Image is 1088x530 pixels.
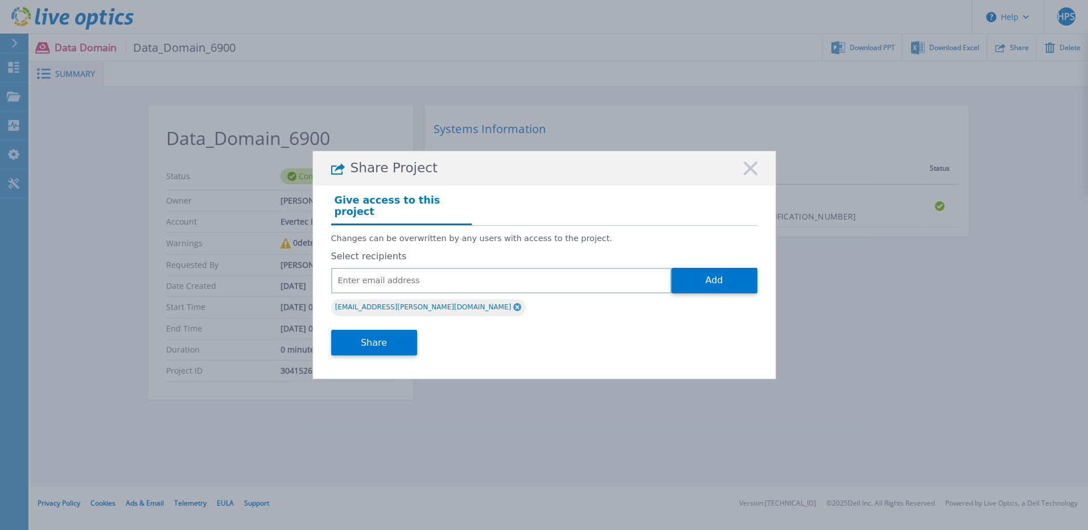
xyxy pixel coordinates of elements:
label: Select recipients [331,251,757,262]
h4: Give access to this project [331,191,472,225]
button: Add [671,268,757,293]
span: Share Project [351,160,438,176]
div: [EMAIL_ADDRESS][PERSON_NAME][DOMAIN_NAME] [331,299,526,316]
button: Share [331,330,417,355]
p: Changes can be overwritten by any users with access to the project. [331,234,757,243]
input: Enter email address [331,268,671,293]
